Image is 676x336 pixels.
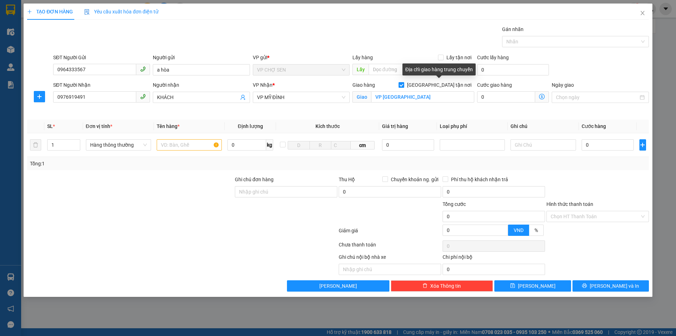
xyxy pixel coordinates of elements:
div: SĐT Người Nhận [53,81,150,89]
span: Tên hàng [157,123,180,129]
input: Nhập ghi chú [339,264,441,275]
button: plus [34,91,45,102]
span: plus [34,94,45,99]
span: Lấy hàng [352,55,373,60]
div: Người nhận [153,81,250,89]
input: Cước giao hàng [477,91,535,103]
span: cm [351,141,375,149]
span: TẠO ĐƠN HÀNG [27,9,73,14]
span: user-add [240,94,246,100]
span: Hàng thông thường [90,140,147,150]
span: delete [423,283,427,289]
span: kg [266,139,273,151]
span: Giá trị hàng [382,123,408,129]
span: phone [140,94,146,99]
strong: CHUYỂN PHÁT NHANH AN PHÚ QUÝ [20,6,71,29]
span: Định lượng [238,123,263,129]
input: Cước lấy hàng [477,64,549,75]
input: Ghi chú đơn hàng [235,186,337,197]
span: printer [582,283,587,289]
button: [PERSON_NAME] [287,280,389,292]
input: Ghi Chú [511,139,576,151]
span: % [534,227,538,233]
label: Cước giao hàng [477,82,512,88]
span: plus [27,9,32,14]
span: VND [514,227,524,233]
label: Ngày giao [552,82,574,88]
label: Cước lấy hàng [477,55,509,60]
div: SĐT Người Gửi [53,54,150,61]
span: phone [140,66,146,72]
span: Giao [352,91,371,103]
span: VP MỸ ĐÌNH [257,92,345,103]
img: logo [4,38,17,73]
div: Ghi chú nội bộ nhà xe [339,253,441,264]
label: Ghi chú đơn hàng [235,177,274,182]
span: Lấy tận nơi [444,54,474,61]
span: Kích thước [315,123,340,129]
span: save [510,283,515,289]
th: Ghi chú [508,120,578,133]
span: Phí thu hộ khách nhận trả [448,176,511,183]
span: [GEOGRAPHIC_DATA] tận nơi [404,81,474,89]
div: Tổng: 1 [30,160,261,167]
span: Lấy [352,64,369,75]
span: Yêu cầu xuất hóa đơn điện tử [84,9,158,14]
div: Địa chỉ giao hàng trung chuyển [402,63,476,75]
input: VD: Bàn, Ghế [157,139,222,151]
span: plus [640,142,646,148]
input: Ngày giao [556,93,638,101]
span: [PERSON_NAME] [319,282,357,290]
span: Tổng cước [443,201,466,207]
span: Đơn vị tính [86,123,112,129]
input: Dọc đường [369,64,474,75]
span: Giao hàng [352,82,375,88]
span: [GEOGRAPHIC_DATA], [GEOGRAPHIC_DATA] ↔ [GEOGRAPHIC_DATA] [18,30,72,54]
span: dollar-circle [539,94,545,99]
span: close [640,10,645,16]
button: printer[PERSON_NAME] và In [572,280,649,292]
span: Thu Hộ [339,177,355,182]
input: R [309,141,331,149]
img: icon [84,9,90,15]
div: Chưa thanh toán [338,241,442,253]
div: Chi phí nội bộ [443,253,545,264]
input: Giao tận nơi [371,91,474,103]
button: save[PERSON_NAME] [494,280,571,292]
span: [PERSON_NAME] [518,282,556,290]
button: delete [30,139,41,151]
span: SL [47,123,53,129]
label: Gán nhãn [502,26,524,32]
span: VP CHỢ SEN [257,65,345,75]
span: Cước hàng [582,123,606,129]
div: VP gửi [253,54,350,61]
span: Chuyển khoản ng. gửi [388,176,441,183]
button: Close [633,4,652,23]
input: 0 [382,139,434,151]
span: Xóa Thông tin [430,282,461,290]
button: deleteXóa Thông tin [391,280,493,292]
div: Giảm giá [338,227,442,239]
label: Hình thức thanh toán [546,201,593,207]
div: Người gửi [153,54,250,61]
button: plus [639,139,646,151]
input: C [331,141,351,149]
input: D [288,141,309,149]
span: [PERSON_NAME] và In [590,282,639,290]
th: Loại phụ phí [437,120,508,133]
span: VP Nhận [253,82,273,88]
